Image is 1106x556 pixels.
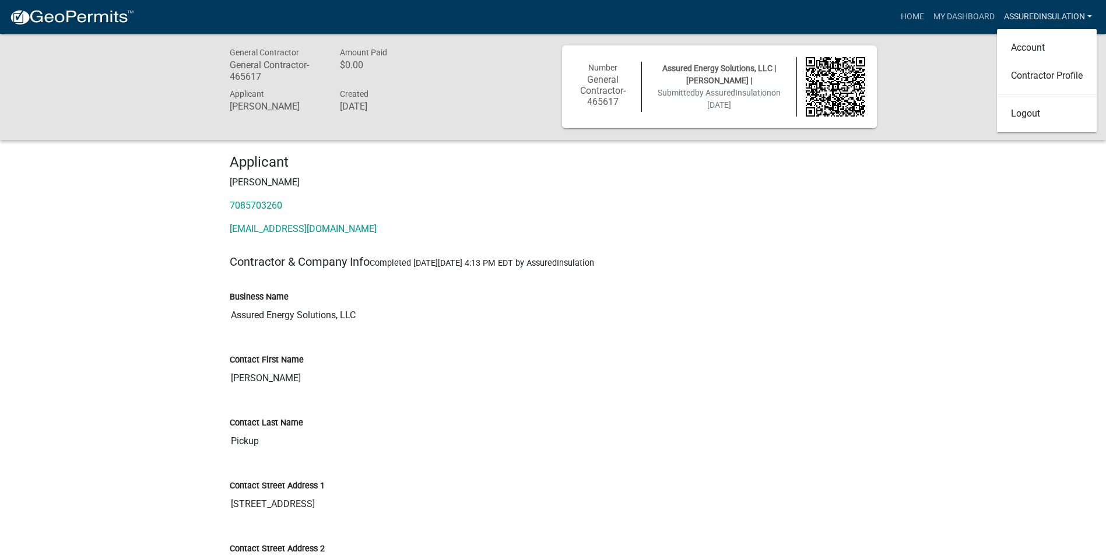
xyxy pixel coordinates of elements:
span: General Contractor [230,48,299,57]
h6: General Contractor-465617 [230,59,323,82]
h6: [DATE] [340,101,433,112]
label: Contact Street Address 2 [230,545,325,553]
h5: Contractor & Company Info [230,255,877,269]
span: Amount Paid [340,48,387,57]
span: Assured Energy Solutions, LLC | [PERSON_NAME] | [662,64,776,85]
h6: $0.00 [340,59,433,71]
h4: Applicant [230,154,877,171]
label: Contact Street Address 1 [230,482,325,490]
a: Logout [997,100,1097,128]
a: AssuredInsulation [999,6,1097,28]
a: Contractor Profile [997,62,1097,90]
h6: General Contractor-465617 [574,74,633,108]
span: Completed [DATE][DATE] 4:13 PM EDT by AssuredInsulation [370,258,594,268]
span: Submitted on [DATE] [658,88,781,110]
img: QR code [806,57,865,117]
h6: [PERSON_NAME] [230,101,323,112]
span: Number [588,63,617,72]
a: My Dashboard [929,6,999,28]
label: Contact First Name [230,356,304,364]
span: Created [340,89,368,98]
span: by AssuredInsulation [695,88,771,97]
a: Home [896,6,929,28]
span: Applicant [230,89,264,98]
p: [PERSON_NAME] [230,175,877,189]
label: Contact Last Name [230,419,303,427]
a: [EMAIL_ADDRESS][DOMAIN_NAME] [230,223,377,234]
a: 7085703260 [230,200,282,211]
div: AssuredInsulation [997,29,1097,132]
label: Business Name [230,293,289,301]
a: Account [997,34,1097,62]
